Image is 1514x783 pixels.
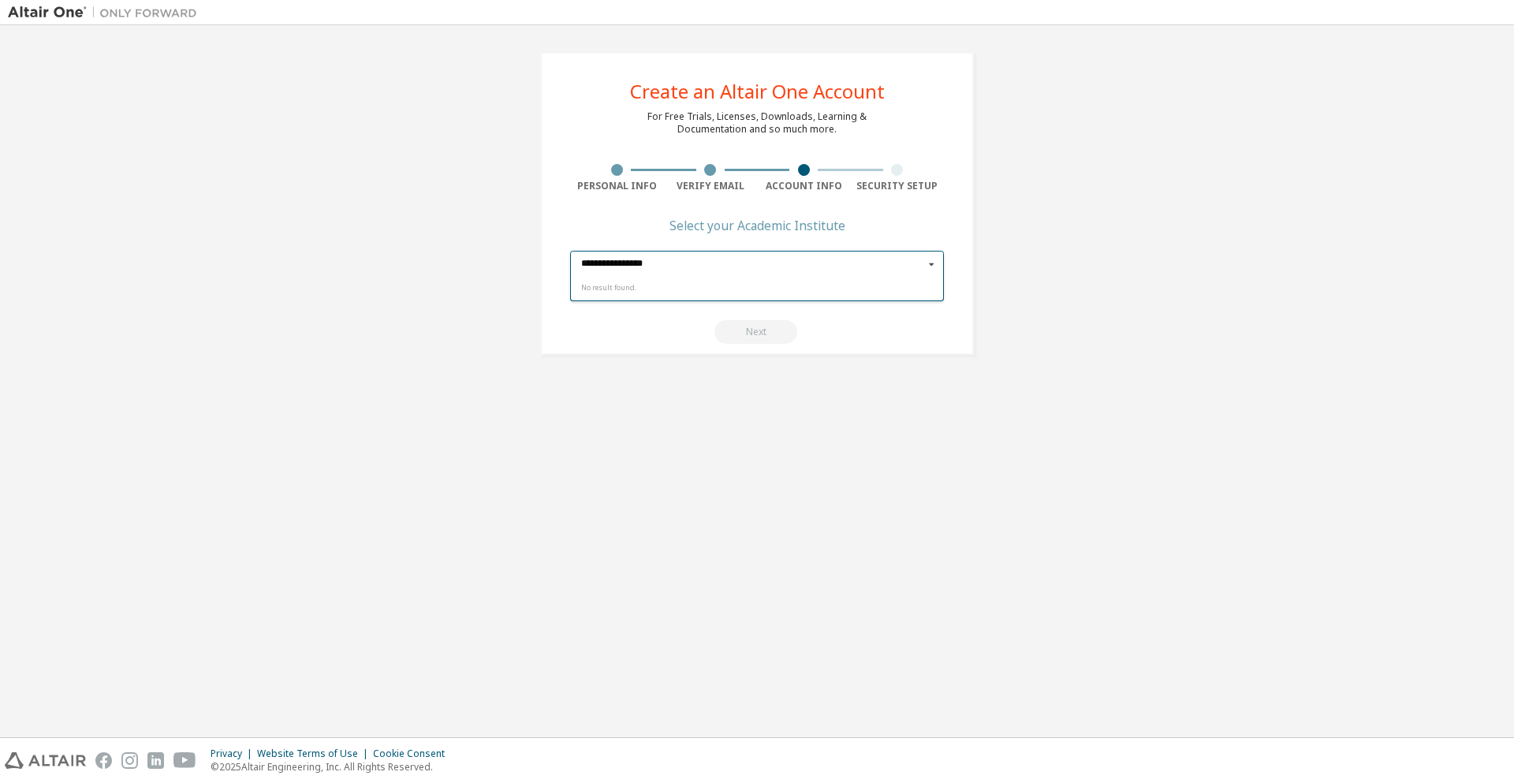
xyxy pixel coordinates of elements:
[664,180,758,192] div: Verify Email
[373,748,454,760] div: Cookie Consent
[669,221,845,230] div: Select your Academic Institute
[257,748,373,760] div: Website Terms of Use
[757,180,851,192] div: Account Info
[851,180,945,192] div: Security Setup
[581,284,934,293] div: No result found.
[570,180,664,192] div: Personal Info
[570,320,944,344] div: You need to select your Academic Institute to continue
[211,748,257,760] div: Privacy
[8,5,205,21] img: Altair One
[630,82,885,101] div: Create an Altair One Account
[121,752,138,769] img: instagram.svg
[147,752,164,769] img: linkedin.svg
[211,760,454,774] p: © 2025 Altair Engineering, Inc. All Rights Reserved.
[173,752,196,769] img: youtube.svg
[5,752,86,769] img: altair_logo.svg
[95,752,112,769] img: facebook.svg
[647,110,867,136] div: For Free Trials, Licenses, Downloads, Learning & Documentation and so much more.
